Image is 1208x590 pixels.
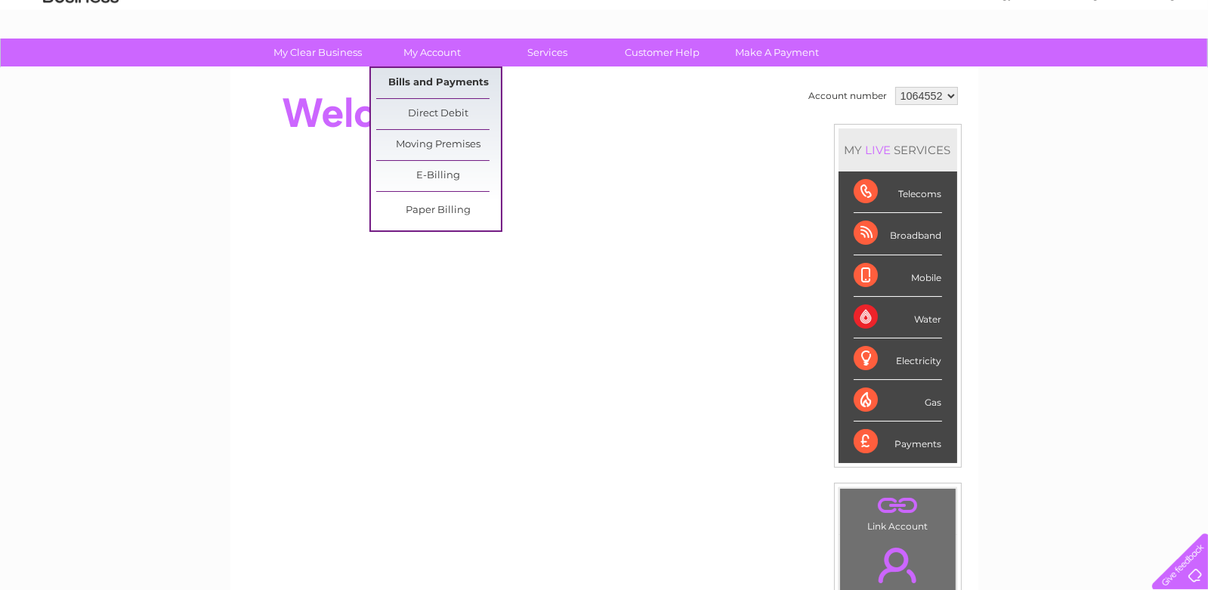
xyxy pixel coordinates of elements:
div: Broadband [854,213,942,255]
div: Electricity [854,338,942,380]
div: Water [854,297,942,338]
a: Water [942,64,971,76]
a: Bills and Payments [376,68,501,98]
a: Telecoms [1022,64,1067,76]
td: Link Account [839,488,956,536]
div: Telecoms [854,171,942,213]
a: Log out [1158,64,1194,76]
div: Payments [854,422,942,462]
a: . [844,493,952,519]
a: Direct Debit [376,99,501,129]
a: Make A Payment [715,39,839,66]
div: LIVE [863,143,894,157]
a: Contact [1108,64,1145,76]
img: logo.png [42,39,119,85]
a: Customer Help [600,39,724,66]
a: My Clear Business [255,39,380,66]
div: Mobile [854,255,942,297]
a: Blog [1077,64,1098,76]
a: Services [485,39,610,66]
a: 0333 014 3131 [923,8,1027,26]
div: Gas [854,380,942,422]
a: Energy [980,64,1013,76]
a: Moving Premises [376,130,501,160]
a: E-Billing [376,161,501,191]
a: My Account [370,39,495,66]
div: Clear Business is a trading name of Verastar Limited (registered in [GEOGRAPHIC_DATA] No. 3667643... [248,8,962,73]
div: MY SERVICES [839,128,957,171]
a: Paper Billing [376,196,501,226]
td: Account number [805,83,891,109]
